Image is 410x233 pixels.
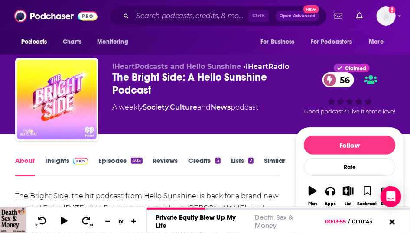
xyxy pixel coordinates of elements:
[14,8,98,24] img: Podchaser - Follow, Share and Rate Podcasts
[260,36,295,48] span: For Business
[21,36,47,48] span: Podcasts
[254,34,306,50] button: open menu
[248,10,269,22] span: Ctrl K
[377,6,396,26] span: Logged in as csummie
[350,218,381,225] span: 01:01:43
[189,156,221,176] a: Credits3
[45,156,88,176] a: InsightsPodchaser Pro
[311,36,352,48] span: For Podcasters
[357,181,378,212] button: Bookmark
[91,34,139,50] button: open menu
[331,9,346,23] a: Show notifications dropdown
[378,181,396,212] button: Share
[339,181,357,212] button: List
[248,158,254,164] div: 2
[325,201,336,207] div: Apps
[369,36,384,48] span: More
[33,216,50,227] button: 10
[322,72,354,87] a: 56
[112,102,258,113] div: A weekly podcast
[255,213,293,230] a: Death, Sex & Money
[348,218,350,225] span: /
[133,9,248,23] input: Search podcasts, credits, & more...
[264,156,285,176] a: Similar
[170,103,197,111] a: Culture
[211,103,231,111] a: News
[112,62,241,71] span: iHeartPodcasts and Hello Sunshine
[143,103,169,111] a: Society
[304,158,396,176] div: Rate
[109,6,327,26] div: Search podcasts, credits, & more...
[73,158,88,165] img: Podchaser Pro
[331,72,354,87] span: 56
[63,36,81,48] span: Charts
[17,60,97,139] img: The Bright Side: A Hello Sunshine Podcast
[377,6,396,26] img: User Profile
[325,218,348,225] span: 00:13:55
[90,223,93,227] span: 30
[97,36,128,48] span: Monitoring
[280,14,316,18] span: Open Advanced
[353,9,366,23] a: Show notifications dropdown
[15,156,35,176] a: About
[304,136,396,155] button: Follow
[377,6,396,26] button: Show profile menu
[231,156,254,176] a: Lists2
[153,156,178,176] a: Reviews
[57,34,87,50] a: Charts
[276,11,319,21] button: Open AdvancedNew
[381,186,401,207] div: Open Intercom Messenger
[363,34,395,50] button: open menu
[345,201,351,207] div: List
[322,181,339,212] button: Apps
[308,201,317,207] div: Play
[169,103,170,111] span: ,
[156,213,236,230] a: Private Equity Blew Up My Life
[304,181,322,212] button: Play
[303,5,319,13] span: New
[215,158,221,164] div: 3
[389,6,396,13] svg: Add a profile image
[35,223,38,227] span: 10
[304,108,395,115] span: Good podcast? Give it some love!
[114,218,128,225] div: 1 x
[296,62,404,116] div: Claimed56Good podcast? Give it some love!
[246,62,289,71] a: iHeartRadio
[131,158,142,164] div: 405
[243,62,289,71] span: •
[358,201,378,207] div: Bookmark
[345,66,366,71] span: Claimed
[305,34,365,50] button: open menu
[78,216,95,227] button: 30
[98,156,142,176] a: Episodes405
[15,34,58,50] button: open menu
[197,103,211,111] span: and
